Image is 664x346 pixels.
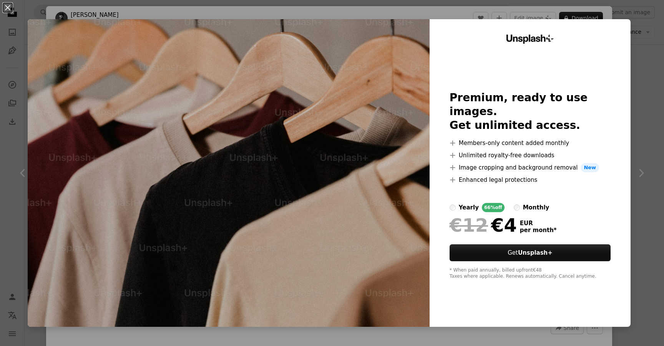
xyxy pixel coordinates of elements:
[450,175,611,185] li: Enhanced legal protections
[450,151,611,160] li: Unlimited royalty-free downloads
[450,215,517,235] div: €4
[450,91,611,132] h2: Premium, ready to use images. Get unlimited access.
[514,204,520,211] input: monthly
[581,163,599,172] span: New
[520,220,557,227] span: EUR
[520,227,557,234] span: per month *
[459,203,479,212] div: yearly
[450,204,456,211] input: yearly66%off
[450,138,611,148] li: Members-only content added monthly
[450,244,611,261] button: GetUnsplash+
[450,163,611,172] li: Image cropping and background removal
[450,215,488,235] span: €12
[450,267,611,280] div: * When paid annually, billed upfront €48 Taxes where applicable. Renews automatically. Cancel any...
[482,203,505,212] div: 66% off
[523,203,549,212] div: monthly
[518,249,553,256] strong: Unsplash+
